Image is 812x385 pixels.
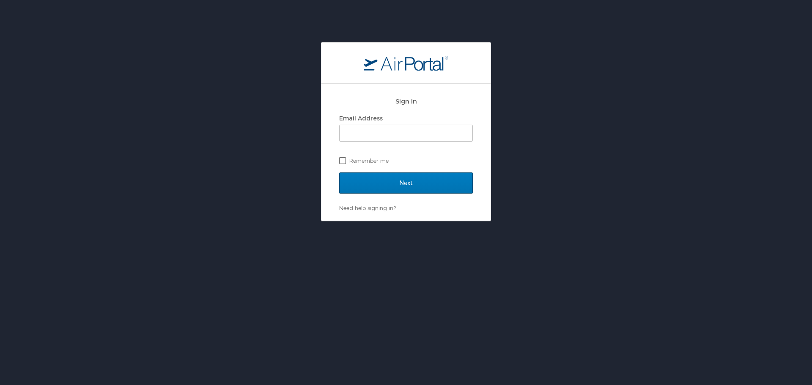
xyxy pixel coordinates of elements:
input: Next [339,172,473,194]
label: Email Address [339,115,383,122]
h2: Sign In [339,96,473,106]
label: Remember me [339,154,473,167]
img: logo [364,55,448,71]
a: Need help signing in? [339,205,396,211]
